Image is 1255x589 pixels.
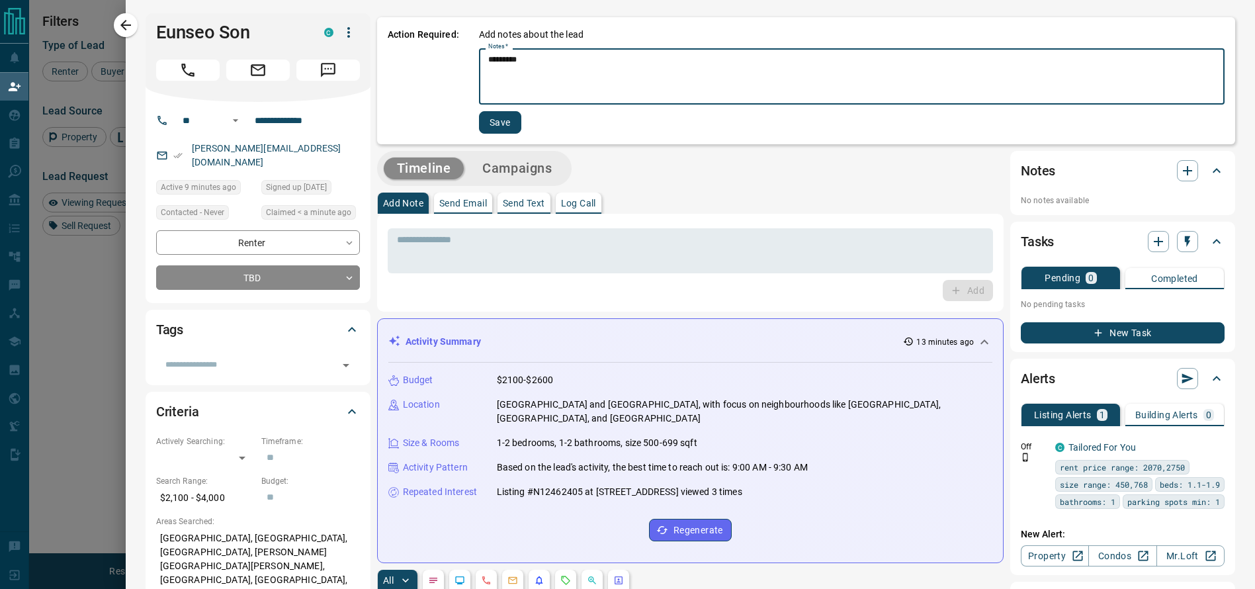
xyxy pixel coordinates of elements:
[1088,545,1156,566] a: Condos
[1151,274,1198,283] p: Completed
[1135,410,1198,420] p: Building Alerts
[1021,231,1054,252] h2: Tasks
[266,206,351,219] span: Claimed < a minute ago
[296,60,360,81] span: Message
[261,475,360,487] p: Budget:
[161,181,236,194] span: Active 9 minutes ago
[1021,322,1225,343] button: New Task
[1206,410,1211,420] p: 0
[1034,410,1092,420] p: Listing Alerts
[649,519,732,541] button: Regenerate
[481,575,492,586] svg: Calls
[403,398,440,412] p: Location
[1160,478,1220,491] span: beds: 1.1-1.9
[406,335,481,349] p: Activity Summary
[261,435,360,447] p: Timeframe:
[261,180,360,199] div: Sun Jul 13 2025
[1021,441,1047,453] p: Off
[1127,495,1220,508] span: parking spots min: 1
[1068,442,1136,453] a: Tailored For You
[1060,461,1185,474] span: rent price range: 2070,2750
[497,461,808,475] p: Based on the lead's activity, the best time to reach out is: 9:00 AM - 9:30 AM
[156,396,360,428] div: Criteria
[439,199,487,208] p: Send Email
[560,575,571,586] svg: Requests
[1088,273,1094,283] p: 0
[337,356,355,375] button: Open
[403,485,477,499] p: Repeated Interest
[613,575,624,586] svg: Agent Actions
[388,330,992,354] div: Activity Summary13 minutes ago
[228,113,243,128] button: Open
[488,42,508,51] label: Notes
[403,373,433,387] p: Budget
[497,398,992,426] p: [GEOGRAPHIC_DATA] and [GEOGRAPHIC_DATA], with focus on neighbourhoods like [GEOGRAPHIC_DATA], [GE...
[454,575,465,586] svg: Lead Browsing Activity
[497,373,553,387] p: $2100-$2600
[403,461,468,475] p: Activity Pattern
[1021,155,1225,187] div: Notes
[161,206,224,219] span: Contacted - Never
[156,516,360,527] p: Areas Searched:
[1021,195,1225,206] p: No notes available
[1021,368,1055,389] h2: Alerts
[1055,443,1064,452] div: condos.ca
[261,205,360,224] div: Wed Oct 15 2025
[1156,545,1225,566] a: Mr.Loft
[156,230,360,255] div: Renter
[156,401,199,422] h2: Criteria
[266,181,327,194] span: Signed up [DATE]
[1021,545,1089,566] a: Property
[469,158,565,179] button: Campaigns
[534,575,544,586] svg: Listing Alerts
[479,28,584,42] p: Add notes about the lead
[383,199,423,208] p: Add Note
[156,475,255,487] p: Search Range:
[156,180,255,199] div: Wed Oct 15 2025
[503,199,545,208] p: Send Text
[156,265,360,290] div: TBD
[156,22,304,43] h1: Eunseo Son
[173,151,183,160] svg: Email Verified
[1021,527,1225,541] p: New Alert:
[156,60,220,81] span: Call
[587,575,597,586] svg: Opportunities
[156,435,255,447] p: Actively Searching:
[226,60,290,81] span: Email
[497,436,697,450] p: 1-2 bedrooms, 1-2 bathrooms, size 500-699 sqft
[1060,478,1148,491] span: size range: 450,768
[403,436,460,450] p: Size & Rooms
[1021,453,1030,462] svg: Push Notification Only
[156,314,360,345] div: Tags
[479,111,521,134] button: Save
[383,576,394,585] p: All
[192,143,341,167] a: [PERSON_NAME][EMAIL_ADDRESS][DOMAIN_NAME]
[1021,160,1055,181] h2: Notes
[1021,363,1225,394] div: Alerts
[1021,294,1225,314] p: No pending tasks
[156,319,183,340] h2: Tags
[916,336,974,348] p: 13 minutes ago
[156,487,255,509] p: $2,100 - $4,000
[384,158,464,179] button: Timeline
[497,485,742,499] p: Listing #N12462405 at [STREET_ADDRESS] viewed 3 times
[1045,273,1080,283] p: Pending
[1060,495,1115,508] span: bathrooms: 1
[561,199,596,208] p: Log Call
[1021,226,1225,257] div: Tasks
[428,575,439,586] svg: Notes
[324,28,333,37] div: condos.ca
[507,575,518,586] svg: Emails
[388,28,459,134] p: Action Required:
[1100,410,1105,420] p: 1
